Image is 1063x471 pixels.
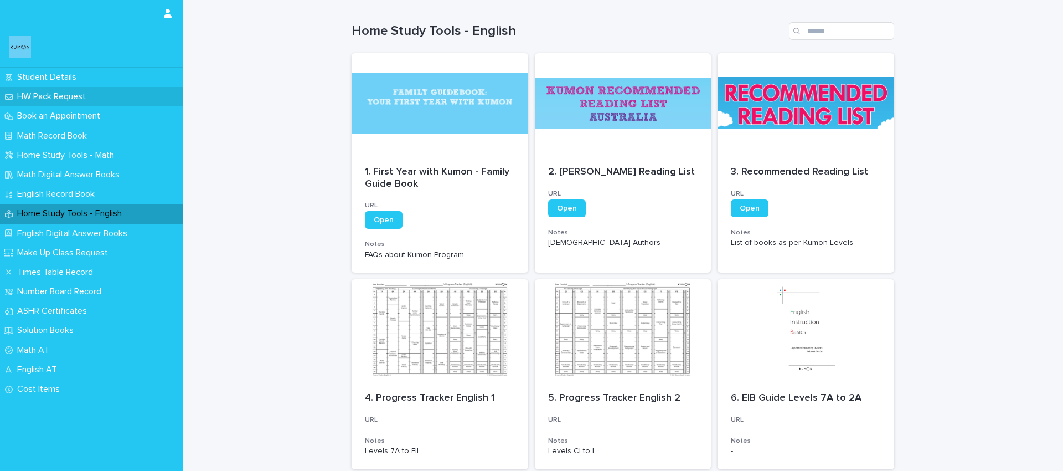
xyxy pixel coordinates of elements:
[731,199,768,217] a: Open
[740,204,760,212] span: Open
[548,392,698,405] p: 5. Progress Tracker English 2
[13,208,131,219] p: Home Study Tools - English
[352,279,528,469] a: 4. Progress Tracker English 1URLNotesLevels 7A to FII
[365,447,515,456] p: Levels 7A to FII
[13,384,69,395] p: Cost Items
[718,279,894,469] a: 6. EIB Guide Levels 7A to 2AURLNotes-
[548,437,698,446] h3: Notes
[13,91,95,102] p: HW Pack Request
[13,170,128,180] p: Math Digital Answer Books
[731,392,881,405] p: 6. EIB Guide Levels 7A to 2A
[365,166,515,190] p: 1. First Year with Kumon - Family Guide Book
[548,199,586,217] a: Open
[548,416,698,424] h3: URL
[789,22,894,40] input: Search
[374,216,394,224] span: Open
[548,228,698,237] h3: Notes
[13,286,110,297] p: Number Board Record
[365,437,515,446] h3: Notes
[13,365,66,375] p: English AT
[365,201,515,210] h3: URL
[731,416,881,424] h3: URL
[557,204,577,212] span: Open
[13,267,102,278] p: Times Table Record
[365,416,515,424] h3: URL
[13,345,58,356] p: Math AT
[731,447,881,456] p: -
[365,211,403,229] a: Open
[13,189,104,199] p: English Record Book
[13,72,85,83] p: Student Details
[352,53,528,273] a: 1. First Year with Kumon - Family Guide BookURLOpenNotesFAQs about Kumon Program
[365,240,515,249] h3: Notes
[13,325,82,336] p: Solution Books
[352,23,785,39] h1: Home Study Tools - English
[13,228,136,239] p: English Digital Answer Books
[731,228,881,237] h3: Notes
[731,238,881,248] p: List of books as per Kumon Levels
[548,166,698,178] p: 2. [PERSON_NAME] Reading List
[548,190,698,198] h3: URL
[365,392,515,405] p: 4. Progress Tracker English 1
[548,238,698,248] p: [DEMOGRAPHIC_DATA] Authors
[731,437,881,446] h3: Notes
[718,53,894,273] a: 3. Recommended Reading ListURLOpenNotesList of books as per Kumon Levels
[13,248,117,258] p: Make Up Class Request
[13,150,123,161] p: Home Study Tools - Math
[13,111,109,121] p: Book an Appointment
[548,447,698,456] p: Levels CI to L
[13,306,96,316] p: ASHR Certificates
[731,190,881,198] h3: URL
[535,53,711,273] a: 2. [PERSON_NAME] Reading ListURLOpenNotes[DEMOGRAPHIC_DATA] Authors
[731,166,881,178] p: 3. Recommended Reading List
[13,131,96,141] p: Math Record Book
[9,36,31,58] img: o6XkwfS7S2qhyeB9lxyF
[535,279,711,469] a: 5. Progress Tracker English 2URLNotesLevels CI to L
[365,250,515,260] p: FAQs about Kumon Program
